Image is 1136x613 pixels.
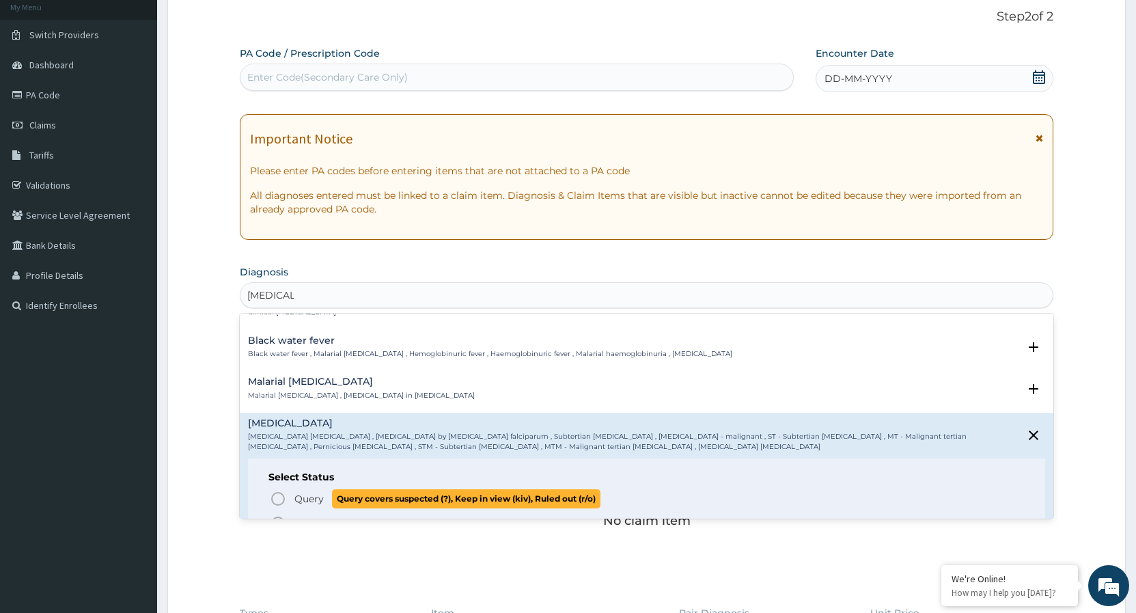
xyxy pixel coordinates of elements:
p: No claim item [603,514,691,528]
h4: [MEDICAL_DATA] [248,418,1019,428]
h6: Select Status [268,472,1025,482]
h1: Important Notice [250,131,352,146]
i: close select status [1025,427,1042,444]
span: Dashboard [29,59,74,71]
span: Query [294,492,324,506]
p: All diagnoses entered must be linked to a claim item. Diagnosis & Claim Items that are visible bu... [250,189,1043,216]
span: Claims [29,119,56,131]
img: d_794563401_company_1708531726252_794563401 [25,68,55,103]
p: Black water fever , Malarial [MEDICAL_DATA] , Hemoglobinuric fever , Haemoglobinuric fever , Mala... [248,349,732,359]
p: Confirmed [293,517,344,530]
p: [MEDICAL_DATA] [MEDICAL_DATA] , [MEDICAL_DATA] by [MEDICAL_DATA] falciparum , Subtertian [MEDICAL... [248,432,1019,452]
label: PA Code / Prescription Code [240,46,380,60]
i: open select status [1025,381,1042,397]
textarea: Type your message and hit 'Enter' [7,373,260,421]
p: Malarial [MEDICAL_DATA] , [MEDICAL_DATA] in [MEDICAL_DATA] [248,391,475,400]
i: status option filled [270,515,286,532]
p: Step 2 of 2 [240,10,1053,25]
span: Query covers suspected (?), Keep in view (kiv), Ruled out (r/o) [332,489,600,508]
span: We're online! [79,172,189,310]
div: Enter Code(Secondary Care Only) [247,70,408,84]
p: How may I help you today? [952,587,1068,599]
div: Chat with us now [71,77,230,94]
div: Minimize live chat window [224,7,257,40]
i: status option query [270,491,286,507]
i: open select status [1025,339,1042,355]
p: Please enter PA codes before entering items that are not attached to a PA code [250,164,1043,178]
span: Tariffs [29,149,54,161]
div: We're Online! [952,573,1068,585]
label: Diagnosis [240,265,288,279]
span: Switch Providers [29,29,99,41]
h4: Black water fever [248,336,732,346]
h4: Malarial [MEDICAL_DATA] [248,377,475,387]
span: DD-MM-YYYY [825,72,892,85]
label: Encounter Date [816,46,894,60]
